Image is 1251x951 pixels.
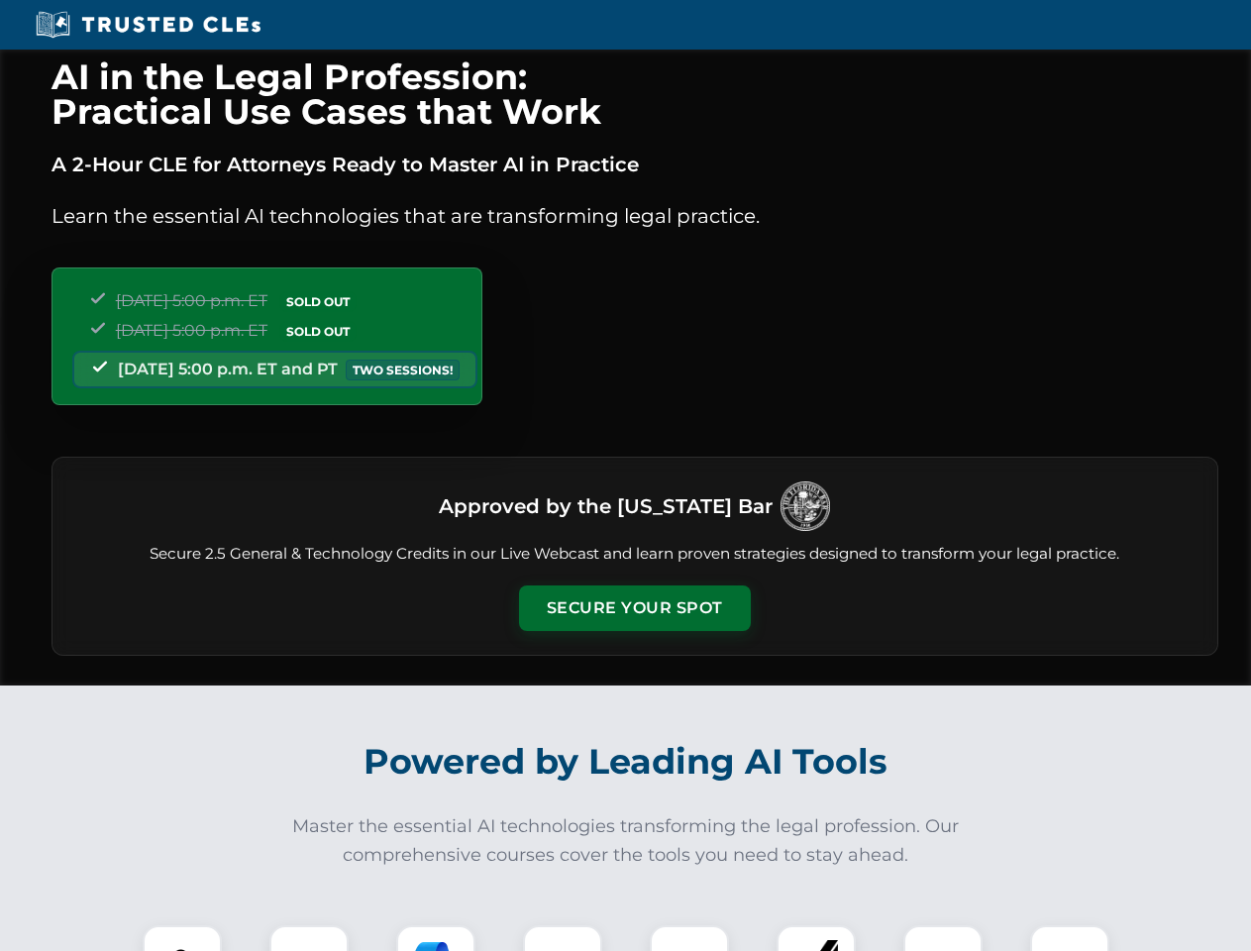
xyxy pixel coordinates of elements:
p: A 2-Hour CLE for Attorneys Ready to Master AI in Practice [52,149,1218,180]
p: Learn the essential AI technologies that are transforming legal practice. [52,200,1218,232]
p: Master the essential AI technologies transforming the legal profession. Our comprehensive courses... [279,812,973,870]
p: Secure 2.5 General & Technology Credits in our Live Webcast and learn proven strategies designed ... [76,543,1194,566]
span: [DATE] 5:00 p.m. ET [116,321,267,340]
span: SOLD OUT [279,321,357,342]
img: Logo [781,481,830,531]
h1: AI in the Legal Profession: Practical Use Cases that Work [52,59,1218,129]
img: Trusted CLEs [30,10,266,40]
h2: Powered by Leading AI Tools [77,727,1175,796]
span: [DATE] 5:00 p.m. ET [116,291,267,310]
span: SOLD OUT [279,291,357,312]
button: Secure Your Spot [519,585,751,631]
h3: Approved by the [US_STATE] Bar [439,488,773,524]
